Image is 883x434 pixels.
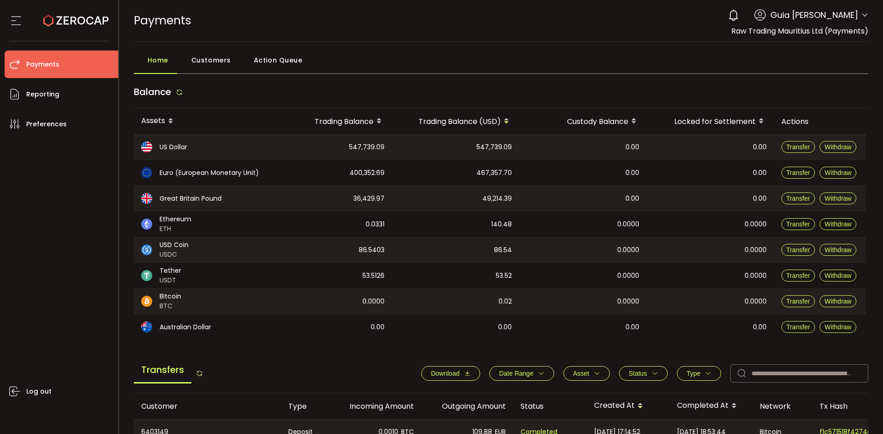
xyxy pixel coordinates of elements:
span: 0.0000 [617,296,639,307]
img: btc_portfolio.svg [141,296,152,307]
span: 0.0000 [617,219,639,230]
span: 0.0000 [745,296,767,307]
span: 547,739.09 [349,142,384,152]
img: gbp_portfolio.svg [141,193,152,204]
span: 0.00 [625,193,639,204]
img: aud_portfolio.svg [141,321,152,333]
div: Locked for Settlement [647,113,774,129]
span: 0.0000 [617,245,639,255]
button: Withdraw [820,167,856,179]
div: Status [513,401,587,411]
span: Payments [134,12,191,28]
button: Withdraw [820,321,856,333]
span: Withdraw [825,246,851,254]
span: Transfer [786,272,810,279]
span: 0.00 [625,322,639,333]
span: 0.00 [625,168,639,178]
button: Transfer [781,295,815,307]
span: Withdraw [825,220,851,228]
button: Asset [563,366,610,381]
span: 0.0000 [745,219,767,230]
span: USDC [160,250,189,259]
span: Preferences [26,118,67,131]
span: 0.00 [753,168,767,178]
span: Date Range [499,370,533,377]
span: 0.00 [371,322,384,333]
div: Type [281,401,329,411]
span: Great Britain Pound [160,194,222,203]
img: usdc_portfolio.svg [141,244,152,255]
span: Download [431,370,459,377]
button: Date Range [489,366,554,381]
span: ETH [160,224,191,234]
span: 0.0331 [366,219,384,230]
span: 49,214.39 [482,193,512,204]
span: Customers [191,51,231,69]
button: Transfer [781,270,815,282]
span: Bitcoin [160,292,181,301]
button: Transfer [781,244,815,256]
span: USDT [160,276,181,285]
span: Withdraw [825,169,851,176]
span: 0.00 [753,193,767,204]
button: Type [677,366,721,381]
span: Balance [134,85,171,98]
span: Transfer [786,195,810,202]
span: Australian Dollar [160,322,211,332]
div: Customer [134,401,281,411]
span: Status [629,370,647,377]
span: 400,352.69 [350,168,384,178]
span: Withdraw [825,298,851,305]
span: Withdraw [825,195,851,202]
span: 0.0000 [745,245,767,255]
span: Withdraw [825,143,851,151]
span: Log out [26,385,52,398]
div: Trading Balance [276,113,392,129]
div: Chat Widget [776,335,883,434]
span: 0.00 [498,322,512,333]
span: 467,357.70 [476,168,512,178]
button: Download [421,366,480,381]
button: Withdraw [820,218,856,230]
div: Outgoing Amount [421,401,513,411]
span: Transfer [786,246,810,254]
span: Type [687,370,700,377]
div: Actions [774,116,866,127]
div: Assets [134,113,276,129]
div: Created At [587,398,670,414]
button: Transfer [781,141,815,153]
span: Withdraw [825,272,851,279]
button: Withdraw [820,270,856,282]
button: Status [619,366,668,381]
span: Reporting [26,88,59,101]
span: 0.00 [753,322,767,333]
span: Raw Trading Mauritius Ltd (Payments) [731,26,868,36]
span: Guia [PERSON_NAME] [770,9,858,21]
span: 36,429.97 [353,193,384,204]
img: eur_portfolio.svg [141,167,152,178]
span: Transfer [786,169,810,176]
span: US Dollar [160,142,187,152]
span: Asset [573,370,589,377]
span: 0.00 [625,142,639,152]
span: Transfer [786,298,810,305]
img: usdt_portfolio.svg [141,270,152,281]
span: Ethereum [160,214,191,224]
img: eth_portfolio.svg [141,219,152,230]
div: Network [752,401,812,411]
span: 547,739.09 [476,142,512,152]
span: Home [148,51,168,69]
span: 140.48 [491,219,512,230]
span: Transfers [134,357,191,383]
span: Euro (European Monetary Unit) [160,168,259,178]
span: BTC [160,301,181,311]
button: Transfer [781,192,815,204]
span: USD Coin [160,240,189,250]
span: Transfer [786,323,810,331]
span: 0.00 [753,142,767,152]
span: 86.54 [494,245,512,255]
button: Transfer [781,321,815,333]
button: Transfer [781,218,815,230]
span: 0.0000 [617,271,639,281]
span: Transfer [786,143,810,151]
